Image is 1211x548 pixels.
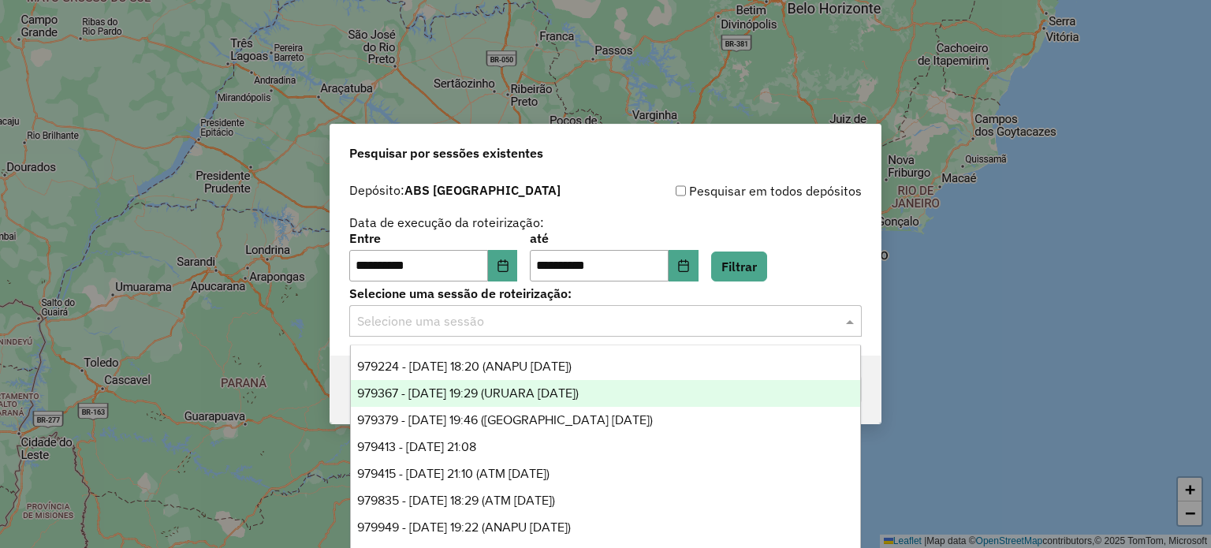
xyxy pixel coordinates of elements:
span: 979367 - [DATE] 19:29 (URUARA [DATE]) [357,386,579,400]
span: 979949 - [DATE] 19:22 (ANAPU [DATE]) [357,520,571,534]
span: Pesquisar por sessões existentes [349,144,543,162]
span: 979415 - [DATE] 21:10 (ATM [DATE]) [357,467,550,480]
label: Depósito: [349,181,561,199]
label: até [530,229,698,248]
label: Selecione uma sessão de roteirização: [349,284,862,303]
button: Choose Date [488,250,518,281]
span: 979835 - [DATE] 18:29 (ATM [DATE]) [357,494,555,507]
button: Choose Date [669,250,699,281]
button: Filtrar [711,252,767,281]
label: Entre [349,229,517,248]
label: Data de execução da roteirização: [349,213,544,232]
strong: ABS [GEOGRAPHIC_DATA] [404,182,561,198]
div: Pesquisar em todos depósitos [605,181,862,200]
span: 979379 - [DATE] 19:46 ([GEOGRAPHIC_DATA] [DATE]) [357,413,653,427]
span: 979224 - [DATE] 18:20 (ANAPU [DATE]) [357,360,572,373]
span: 979413 - [DATE] 21:08 [357,440,476,453]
